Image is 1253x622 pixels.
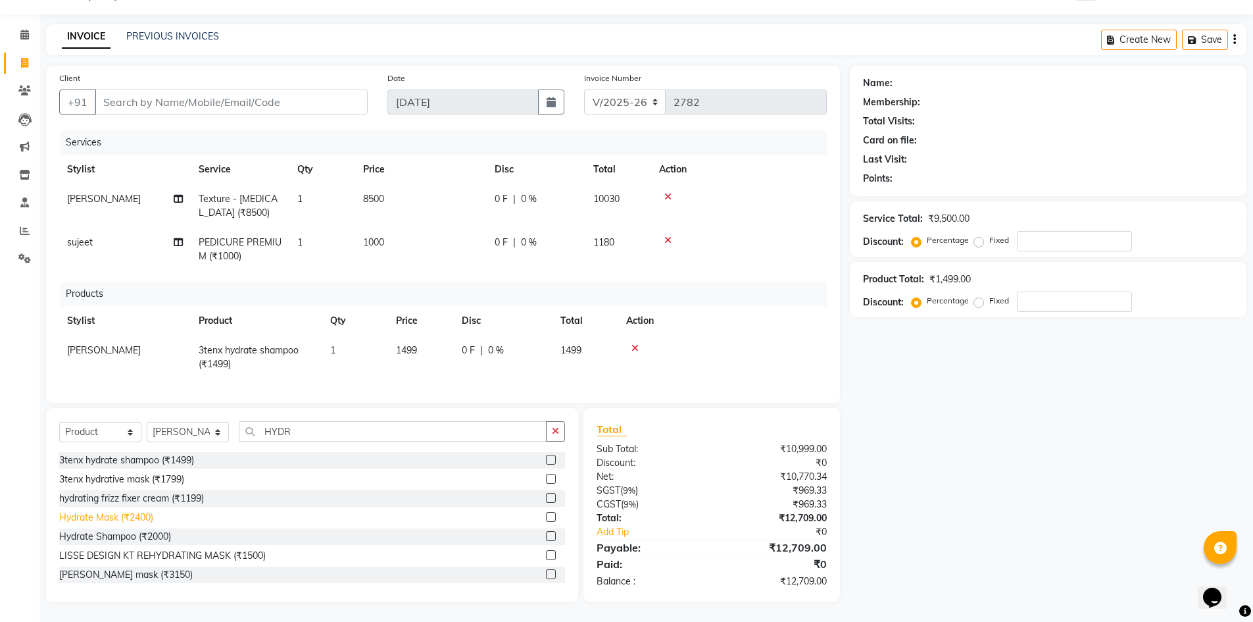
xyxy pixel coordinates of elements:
div: 3tenx hydrative mask (₹1799) [59,473,184,486]
span: Texture - [MEDICAL_DATA] (₹8500) [199,193,278,219]
span: | [480,344,483,357]
th: Action [651,155,827,184]
label: Fixed [989,234,1009,246]
label: Date [387,72,405,84]
span: 0 % [521,236,537,249]
div: hydrating frizz fixer cream (₹1199) [59,492,204,505]
th: Total [553,306,618,336]
th: Stylist [59,155,191,184]
span: 1 [330,344,335,356]
span: [PERSON_NAME] [67,193,141,205]
div: Card on file: [863,134,917,147]
span: 0 % [521,192,537,206]
div: ₹9,500.00 [928,212,970,226]
span: 1499 [560,344,581,356]
div: Hydrate Shampoo (₹2000) [59,530,171,544]
span: 1180 [593,236,614,248]
div: Membership: [863,95,920,109]
th: Qty [322,306,388,336]
div: Balance : [587,575,712,588]
span: PEDICURE PREMIUM (₹1000) [199,236,282,262]
div: ₹10,770.34 [712,470,837,484]
span: | [513,192,516,206]
th: Price [388,306,454,336]
input: Search or Scan [239,421,547,442]
th: Service [191,155,289,184]
iframe: chat widget [1198,569,1240,609]
button: Save [1182,30,1228,50]
div: ( ) [587,498,712,511]
div: ₹12,709.00 [712,511,837,525]
th: Disc [454,306,553,336]
label: Fixed [989,295,1009,307]
span: 9% [623,485,635,496]
a: INVOICE [62,25,111,49]
div: ( ) [587,484,712,498]
div: LISSE DESIGN KT REHYDRATING MASK (₹1500) [59,549,266,563]
th: Price [355,155,487,184]
div: Total: [587,511,712,525]
div: ₹969.33 [712,498,837,511]
div: ₹12,709.00 [712,575,837,588]
div: Name: [863,76,893,90]
div: ₹10,999.00 [712,442,837,456]
div: 3tenx hydrate shampoo (₹1499) [59,454,194,467]
th: Action [618,306,827,336]
th: Qty [289,155,355,184]
div: ₹969.33 [712,484,837,498]
div: Last Visit: [863,153,907,167]
span: 1000 [363,236,384,248]
span: SGST [597,484,620,496]
div: Net: [587,470,712,484]
input: Search by Name/Mobile/Email/Code [95,90,368,115]
div: Services [61,130,837,155]
span: 10030 [593,193,620,205]
th: Product [191,306,322,336]
div: ₹0 [733,525,837,539]
th: Disc [487,155,585,184]
div: ₹0 [712,456,837,470]
label: Percentage [927,234,969,246]
div: Products [61,282,837,306]
div: Discount: [587,456,712,470]
div: Paid: [587,556,712,572]
span: 9% [624,499,636,509]
span: 1499 [396,344,417,356]
th: Stylist [59,306,191,336]
a: PREVIOUS INVOICES [126,30,219,42]
label: Client [59,72,80,84]
div: Payable: [587,540,712,556]
th: Total [585,155,651,184]
div: ₹1,499.00 [929,272,971,286]
button: +91 [59,90,96,115]
div: Sub Total: [587,442,712,456]
div: Discount: [863,235,904,249]
span: Total [597,423,627,436]
span: 0 F [495,236,508,249]
div: Hydrate Mask (₹2400) [59,511,153,525]
div: ₹12,709.00 [712,540,837,556]
div: Discount: [863,296,904,309]
a: Add Tip [587,525,732,539]
label: Percentage [927,295,969,307]
span: 1 [297,193,303,205]
span: [PERSON_NAME] [67,344,141,356]
span: 0 F [462,344,475,357]
button: Create New [1101,30,1177,50]
span: 0 F [495,192,508,206]
div: Service Total: [863,212,923,226]
div: ₹0 [712,556,837,572]
span: 8500 [363,193,384,205]
span: CGST [597,498,621,510]
span: 0 % [488,344,504,357]
span: | [513,236,516,249]
div: Points: [863,172,893,186]
span: sujeet [67,236,93,248]
span: 3tenx hydrate shampoo (₹1499) [199,344,299,370]
div: [PERSON_NAME] mask (₹3150) [59,568,193,582]
div: Product Total: [863,272,924,286]
span: 1 [297,236,303,248]
label: Invoice Number [584,72,641,84]
div: Total Visits: [863,115,915,128]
